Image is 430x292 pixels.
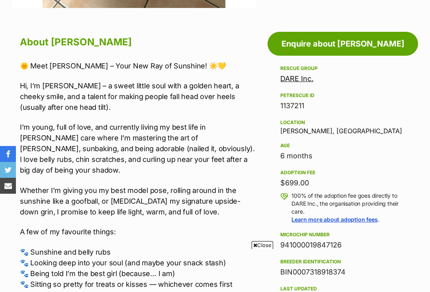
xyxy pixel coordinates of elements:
[20,122,256,175] p: I’m young, full of love, and currently living my best life in [PERSON_NAME] care where I’m master...
[268,32,418,56] a: Enquire about [PERSON_NAME]
[280,169,405,176] div: Adoption fee
[280,119,405,126] div: Location
[280,92,405,99] div: PetRescue ID
[280,100,405,111] div: 1137211
[280,142,405,149] div: Age
[280,65,405,72] div: Rescue group
[280,232,405,238] div: Microchip number
[291,192,405,224] p: 100% of the adoption fee goes directly to DARE Inc., the organisation providing their care. .
[20,226,256,237] p: A few of my favourite things:
[280,177,405,189] div: $699.00
[20,185,256,217] p: Whether I’m giving you my best model pose, rolling around in the sunshine like a goofball, or [ME...
[280,74,313,83] a: DARE Inc.
[20,33,256,51] h2: About [PERSON_NAME]
[20,80,256,113] p: Hi, I’m [PERSON_NAME] – a sweet little soul with a golden heart, a cheeky smile, and a talent for...
[280,239,405,251] div: 941000019847126
[280,118,405,134] div: [PERSON_NAME], [GEOGRAPHIC_DATA]
[20,60,256,71] p: 🌞 Meet [PERSON_NAME] – Your New Ray of Sunshine! ☀️💛
[252,241,273,249] span: Close
[280,150,405,162] div: 6 months
[20,247,256,290] p: 🐾 Sunshine and belly rubs 🐾 Looking deep into your soul (and maybe your snack stash) 🐾 Being told...
[291,216,377,223] a: Learn more about adoption fees
[70,252,360,288] iframe: Advertisement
